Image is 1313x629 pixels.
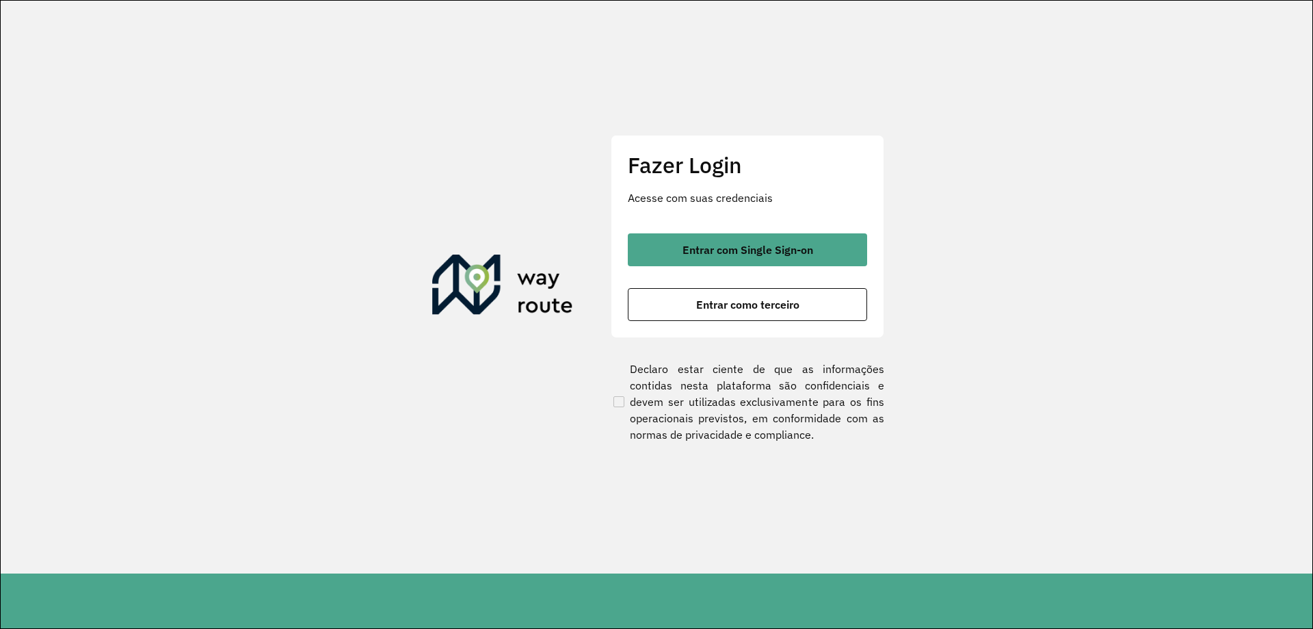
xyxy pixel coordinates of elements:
button: button [628,233,867,266]
span: Entrar como terceiro [696,299,799,310]
h2: Fazer Login [628,152,867,178]
label: Declaro estar ciente de que as informações contidas nesta plataforma são confidenciais e devem se... [611,361,884,443]
button: button [628,288,867,321]
img: Roteirizador AmbevTech [432,255,573,320]
p: Acesse com suas credenciais [628,190,867,206]
span: Entrar com Single Sign-on [682,244,813,255]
